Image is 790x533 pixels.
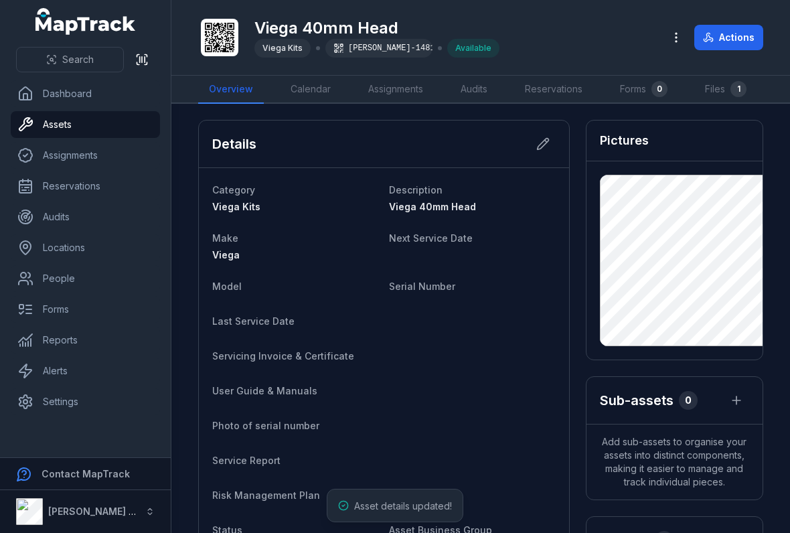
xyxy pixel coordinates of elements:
[212,232,238,244] span: Make
[389,281,455,292] span: Serial Number
[651,81,667,97] div: 0
[694,25,763,50] button: Actions
[11,296,160,323] a: Forms
[212,350,354,362] span: Servicing Invoice & Certificate
[35,8,136,35] a: MapTrack
[389,184,443,196] span: Description
[11,204,160,230] a: Audits
[11,388,160,415] a: Settings
[48,506,141,517] strong: [PERSON_NAME] Air
[694,76,757,104] a: Files1
[325,39,432,58] div: [PERSON_NAME]-1481
[198,76,264,104] a: Overview
[254,17,499,39] h1: Viega 40mm Head
[11,358,160,384] a: Alerts
[11,327,160,354] a: Reports
[609,76,678,104] a: Forms0
[730,81,746,97] div: 1
[11,142,160,169] a: Assignments
[212,249,240,260] span: Viega
[389,201,476,212] span: Viega 40mm Head
[280,76,341,104] a: Calendar
[212,420,319,431] span: Photo of serial number
[212,184,255,196] span: Category
[586,425,763,500] span: Add sub-assets to organise your assets into distinct components, making it easier to manage and t...
[358,76,434,104] a: Assignments
[212,315,295,327] span: Last Service Date
[447,39,499,58] div: Available
[389,232,473,244] span: Next Service Date
[212,281,242,292] span: Model
[11,80,160,107] a: Dashboard
[16,47,124,72] button: Search
[11,265,160,292] a: People
[212,455,281,466] span: Service Report
[600,391,674,410] h2: Sub-assets
[262,43,303,53] span: Viega Kits
[42,468,130,479] strong: Contact MapTrack
[354,500,452,512] span: Asset details updated!
[600,131,649,150] h3: Pictures
[679,391,698,410] div: 0
[62,53,94,66] span: Search
[212,201,260,212] span: Viega Kits
[212,489,320,501] span: Risk Management Plan
[212,385,317,396] span: User Guide & Manuals
[11,111,160,138] a: Assets
[11,173,160,200] a: Reservations
[212,135,256,153] h2: Details
[450,76,498,104] a: Audits
[11,234,160,261] a: Locations
[514,76,593,104] a: Reservations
